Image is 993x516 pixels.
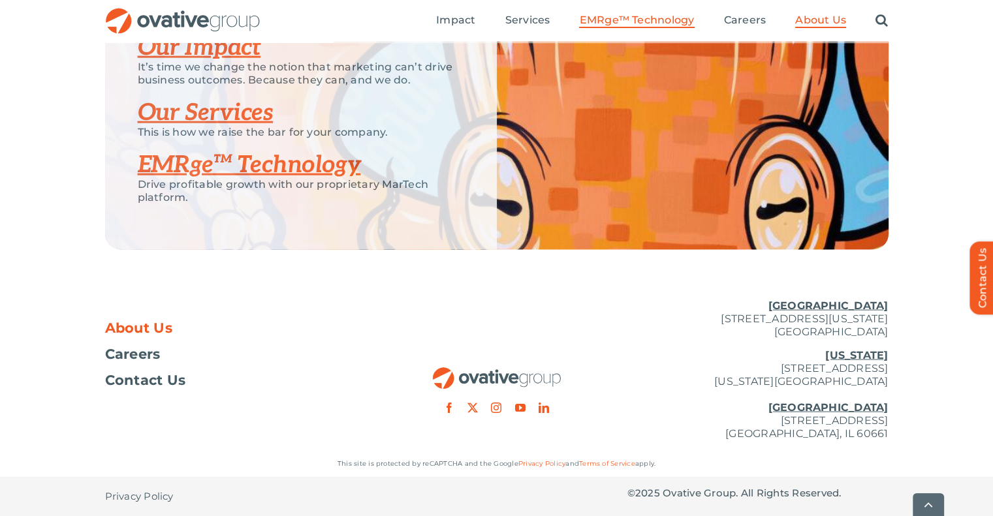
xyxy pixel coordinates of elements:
[436,14,475,27] span: Impact
[505,14,550,27] span: Services
[627,349,889,440] p: [STREET_ADDRESS] [US_STATE][GEOGRAPHIC_DATA] [STREET_ADDRESS] [GEOGRAPHIC_DATA], IL 60661
[635,487,660,499] span: 2025
[627,299,889,339] p: [STREET_ADDRESS][US_STATE] [GEOGRAPHIC_DATA]
[579,459,635,468] a: Terms of Service
[104,7,261,19] a: OG_Full_horizontal_RGB
[875,14,888,28] a: Search
[444,402,454,413] a: facebook
[579,14,694,27] span: EMRge™ Technology
[105,374,186,387] span: Contact Us
[768,401,888,414] u: [GEOGRAPHIC_DATA]
[724,14,766,28] a: Careers
[515,402,526,413] a: youtube
[795,14,846,27] span: About Us
[505,14,550,28] a: Services
[105,322,366,387] nav: Footer Menu
[138,61,464,87] p: It’s time we change the notion that marketing can’t drive business outcomes. Because they can, an...
[825,349,888,361] u: [US_STATE]
[795,14,846,28] a: About Us
[467,402,478,413] a: twitter
[138,126,464,139] p: This is how we raise the bar for your company.
[138,99,274,127] a: Our Services
[105,322,173,335] span: About Us
[138,178,464,204] p: Drive profitable growth with our proprietary MarTech platform.
[724,14,766,27] span: Careers
[432,366,562,378] a: OG_Full_horizontal_RGB
[105,322,366,335] a: About Us
[138,151,361,179] a: EMRge™ Technology
[579,14,694,28] a: EMRge™ Technology
[491,402,501,413] a: instagram
[768,299,888,312] u: [GEOGRAPHIC_DATA]
[105,477,174,516] a: Privacy Policy
[436,14,475,28] a: Impact
[105,348,366,361] a: Careers
[105,457,889,470] p: This site is protected by reCAPTCHA and the Google and apply.
[105,490,174,503] span: Privacy Policy
[627,487,889,500] p: © Ovative Group. All Rights Reserved.
[138,33,261,62] a: Our Impact
[539,402,549,413] a: linkedin
[518,459,565,468] a: Privacy Policy
[105,374,366,387] a: Contact Us
[105,477,366,516] nav: Footer - Privacy Policy
[105,348,161,361] span: Careers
